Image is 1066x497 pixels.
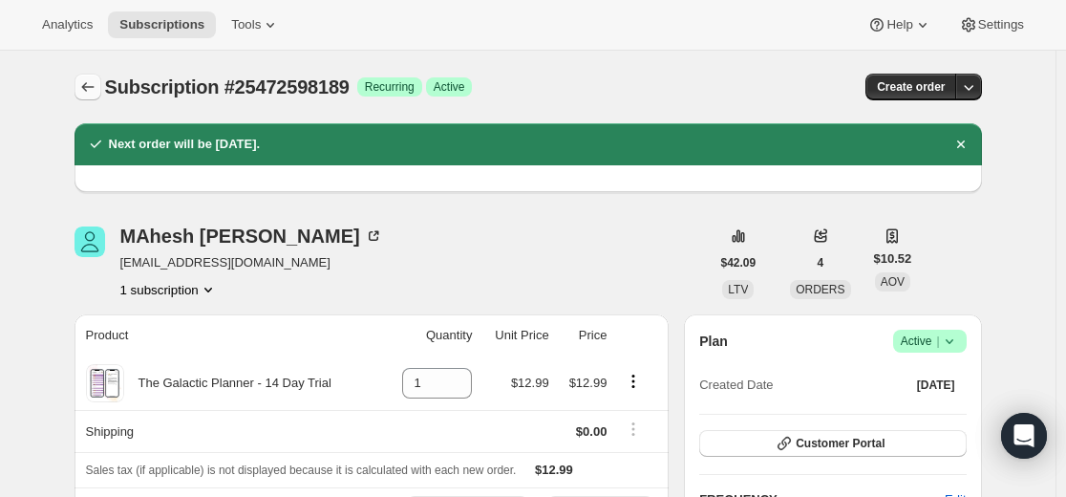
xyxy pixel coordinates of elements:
span: Create order [877,79,945,95]
button: $42.09 [710,249,768,276]
span: Subscriptions [119,17,204,32]
div: MAhesh [PERSON_NAME] [120,227,383,246]
span: Active [901,332,959,351]
button: Tools [220,11,291,38]
div: Open Intercom Messenger [1001,413,1047,459]
span: Customer Portal [796,436,885,451]
h2: Plan [699,332,728,351]
button: Help [856,11,943,38]
button: Shipping actions [618,419,649,440]
span: AOV [881,275,905,289]
h2: Next order will be [DATE]. [109,135,261,154]
img: product img [88,364,121,402]
span: $42.09 [721,255,757,270]
span: $12.99 [569,376,608,390]
button: Settings [948,11,1035,38]
span: ORDERS [796,283,844,296]
th: Shipping [75,410,383,452]
span: MAhesh Upadhyaya [75,227,105,257]
span: $0.00 [576,424,608,439]
button: Product actions [618,371,649,392]
span: Created Date [699,376,773,395]
button: Customer Portal [699,430,966,457]
span: $12.99 [511,376,549,390]
span: Settings [978,17,1024,32]
span: | [936,334,939,349]
span: 4 [818,255,824,270]
th: Product [75,314,383,357]
button: Product actions [120,280,218,299]
button: Subscriptions [75,74,101,100]
span: $10.52 [874,249,912,269]
span: LTV [728,283,748,296]
button: 4 [806,249,836,276]
span: Sales tax (if applicable) is not displayed because it is calculated with each new order. [86,464,517,477]
span: Recurring [365,79,415,95]
span: $12.99 [535,463,573,477]
span: Tools [231,17,261,32]
th: Quantity [383,314,479,357]
span: [DATE] [917,378,955,393]
button: Subscriptions [108,11,216,38]
button: Dismiss notification [948,131,974,158]
span: Active [434,79,465,95]
button: [DATE] [906,372,967,399]
span: Analytics [42,17,93,32]
button: Analytics [31,11,104,38]
div: The Galactic Planner - 14 Day Trial [124,374,331,393]
span: [EMAIL_ADDRESS][DOMAIN_NAME] [120,253,383,272]
span: Subscription #25472598189 [105,76,350,97]
span: Help [886,17,912,32]
th: Price [555,314,613,357]
button: Create order [865,74,956,100]
th: Unit Price [478,314,554,357]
